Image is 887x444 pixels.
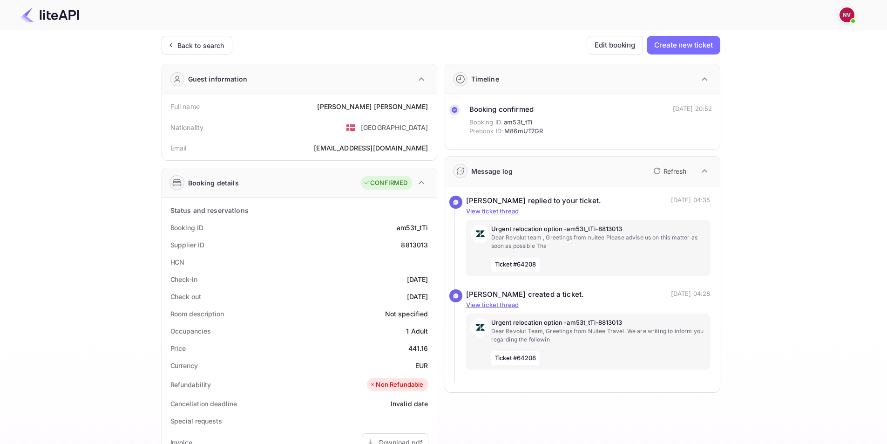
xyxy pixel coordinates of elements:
span: Ticket #64208 [491,258,540,272]
div: EUR [415,361,428,370]
p: View ticket thread [466,207,711,216]
div: Special requests [170,416,222,426]
div: [EMAIL_ADDRESS][DOMAIN_NAME] [314,143,428,153]
div: [DATE] 20:52 [673,104,712,114]
img: LiteAPI Logo [20,7,79,22]
div: Check-in [170,274,197,284]
div: [PERSON_NAME] replied to your ticket. [466,196,602,206]
div: [DATE] [407,292,428,301]
button: Edit booking [587,36,643,55]
div: Room description [170,309,224,319]
div: [GEOGRAPHIC_DATA] [361,123,428,132]
div: Non Refundable [369,380,423,389]
img: AwvSTEc2VUhQAAAAAElFTkSuQmCC [471,225,489,243]
img: Nicholas Valbusa [840,7,854,22]
div: HCN [170,257,185,267]
div: Back to search [177,41,224,50]
div: Check out [170,292,201,301]
div: Price [170,343,186,353]
span: Ticket #64208 [491,351,540,365]
div: Currency [170,361,198,370]
div: Email [170,143,187,153]
div: [PERSON_NAME] [PERSON_NAME] [317,102,428,111]
div: Cancellation deadline [170,399,237,409]
p: [DATE] 04:28 [671,289,711,300]
p: Refresh [664,166,686,176]
p: [DATE] 04:35 [671,196,711,206]
div: Status and reservations [170,205,249,215]
div: [DATE] [407,274,428,284]
div: Booking ID [170,223,203,232]
span: Prebook ID: [469,127,504,136]
div: 8813013 [401,240,428,250]
p: Dear Revolut Team, Greetings from Nuitee Travel. We are writing to inform you regarding the followin [491,327,706,344]
p: Dear Revolut team , Greetings from nuitee Please advise us on this matter as soon as possible Tha [491,233,706,250]
p: Urgent relocation option -am53t_tTi-8813013 [491,225,706,234]
p: Urgent relocation option -am53t_tTi-8813013 [491,318,706,328]
span: M86mUT7GR [504,127,543,136]
img: AwvSTEc2VUhQAAAAAElFTkSuQmCC [471,318,489,337]
div: 1 Adult [406,326,428,336]
button: Create new ticket [647,36,720,55]
div: Nationality [170,123,204,132]
button: Refresh [648,164,690,178]
div: CONFIRMED [363,178,407,188]
div: Invalid date [391,399,428,409]
div: Booking details [188,178,239,188]
div: Timeline [471,74,499,84]
div: Supplier ID [170,240,204,250]
div: [PERSON_NAME] created a ticket. [466,289,584,300]
p: View ticket thread [466,301,711,310]
div: Booking confirmed [469,104,543,115]
div: 441.16 [408,343,428,353]
div: Occupancies [170,326,211,336]
div: Not specified [385,309,428,319]
div: Refundability [170,380,211,389]
div: Guest information [188,74,248,84]
span: Booking ID: [469,118,503,127]
div: am53t_tTi [397,223,428,232]
div: Message log [471,166,513,176]
span: am53t_tTi [504,118,532,127]
div: Full name [170,102,200,111]
span: United States [345,119,356,136]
